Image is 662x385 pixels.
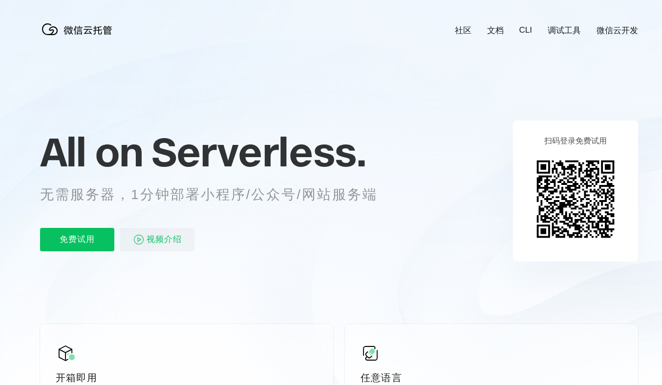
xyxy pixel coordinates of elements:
[151,127,366,176] span: Serverless.
[487,25,504,36] a: 文档
[361,371,622,385] p: 任意语言
[40,127,142,176] span: All on
[597,25,638,36] a: 微信云开发
[519,25,532,35] a: CLI
[40,32,118,41] a: 微信云托管
[40,20,118,39] img: 微信云托管
[544,136,607,146] p: 扫码登录免费试用
[40,228,114,251] p: 免费试用
[455,25,471,36] a: 社区
[147,228,182,251] span: 视频介绍
[40,185,396,204] p: 无需服务器，1分钟部署小程序/公众号/网站服务端
[548,25,581,36] a: 调试工具
[56,371,318,385] p: 开箱即用
[133,234,145,245] img: video_play.svg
